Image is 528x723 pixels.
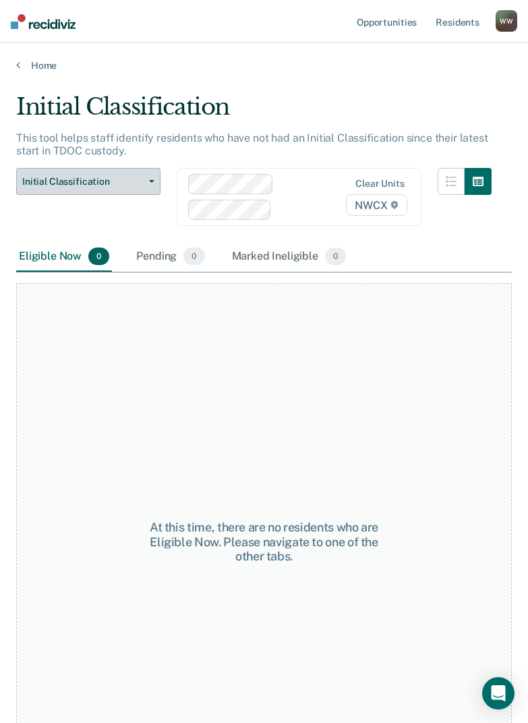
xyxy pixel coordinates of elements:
[183,248,204,265] span: 0
[11,14,76,29] img: Recidiviz
[496,10,517,32] button: WW
[22,176,144,187] span: Initial Classification
[16,168,160,195] button: Initial Classification
[16,59,512,71] a: Home
[134,242,207,272] div: Pending0
[16,242,112,272] div: Eligible Now0
[16,93,492,132] div: Initial Classification
[325,248,346,265] span: 0
[496,10,517,32] div: W W
[229,242,349,272] div: Marked Ineligible0
[16,132,488,157] p: This tool helps staff identify residents who have not had an Initial Classification since their l...
[346,194,407,216] span: NWCX
[355,178,405,190] div: Clear units
[482,677,515,710] div: Open Intercom Messenger
[88,248,109,265] span: 0
[140,520,388,564] div: At this time, there are no residents who are Eligible Now. Please navigate to one of the other tabs.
